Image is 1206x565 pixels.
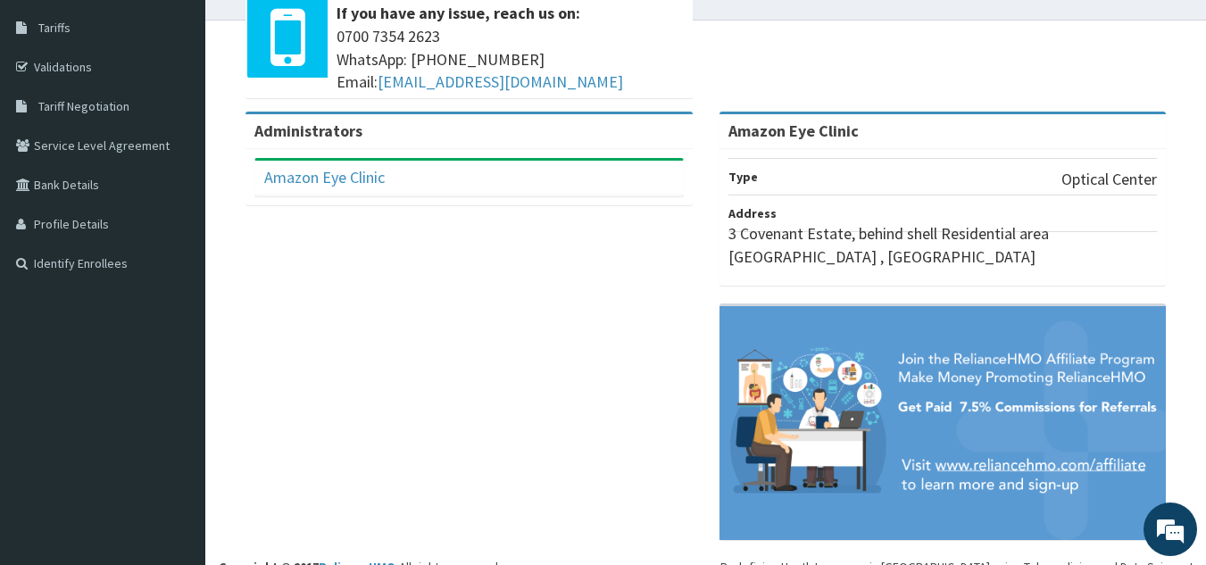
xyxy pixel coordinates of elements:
[33,89,72,134] img: d_794563401_company_1708531726252_794563401
[719,306,1167,540] img: provider-team-banner.png
[728,169,758,185] b: Type
[337,25,684,94] span: 0700 7354 2623 WhatsApp: [PHONE_NUMBER] Email:
[337,3,580,23] b: If you have any issue, reach us on:
[728,222,1158,268] p: 3 Covenant Estate, behind shell Residential area [GEOGRAPHIC_DATA] , [GEOGRAPHIC_DATA]
[728,205,777,221] b: Address
[38,98,129,114] span: Tariff Negotiation
[38,20,71,36] span: Tariffs
[254,120,362,141] b: Administrators
[93,100,300,123] div: Chat with us now
[9,376,340,438] textarea: Type your message and hit 'Enter'
[1061,168,1157,191] p: Optical Center
[378,71,623,92] a: [EMAIL_ADDRESS][DOMAIN_NAME]
[293,9,336,52] div: Minimize live chat window
[264,167,385,187] a: Amazon Eye Clinic
[104,169,246,349] span: We're online!
[728,120,859,141] strong: Amazon Eye Clinic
